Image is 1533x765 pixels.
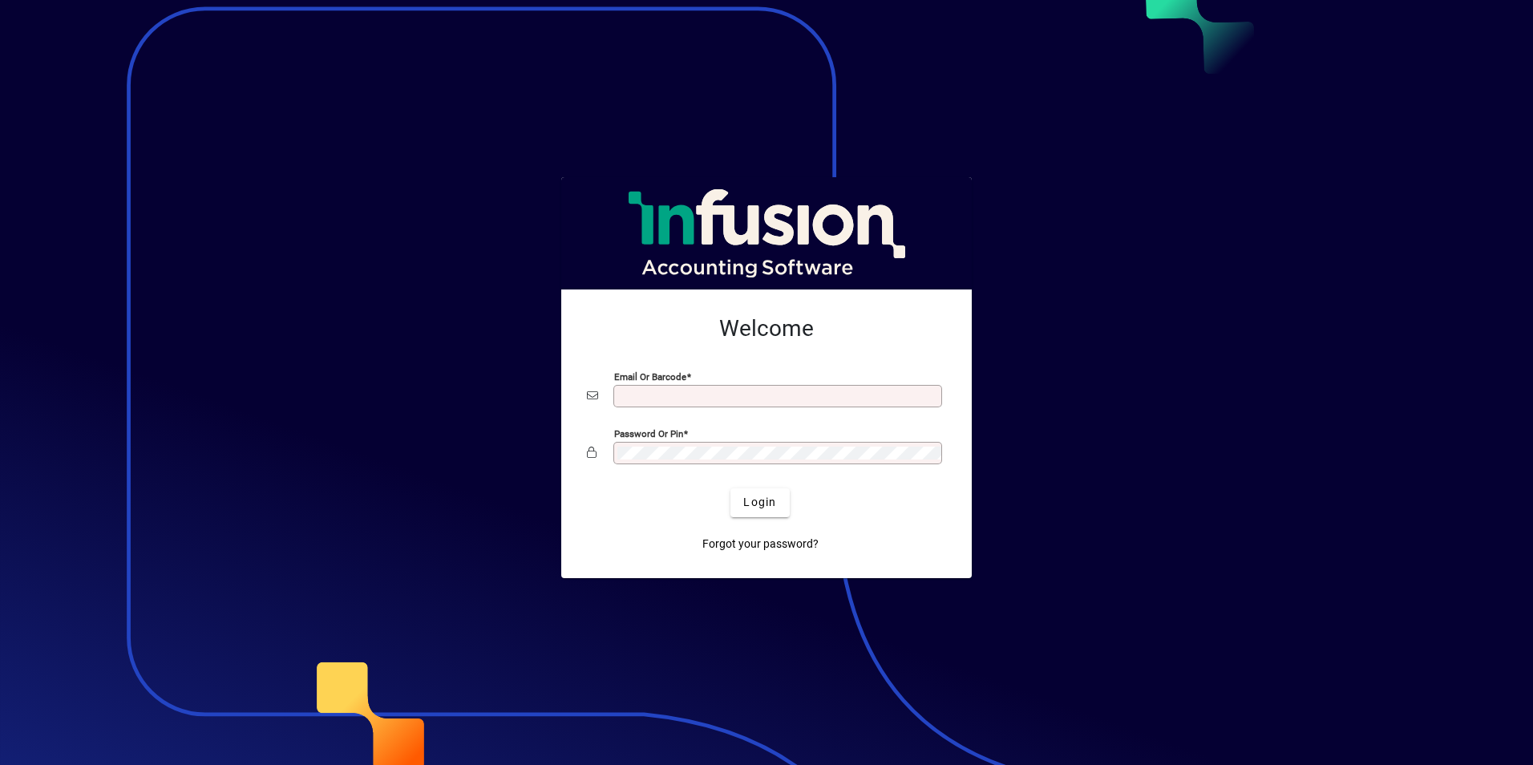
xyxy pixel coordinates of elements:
h2: Welcome [587,315,946,342]
a: Forgot your password? [696,530,825,559]
button: Login [730,488,789,517]
mat-label: Email or Barcode [614,370,686,382]
span: Forgot your password? [702,536,819,552]
mat-label: Password or Pin [614,427,683,439]
span: Login [743,494,776,511]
